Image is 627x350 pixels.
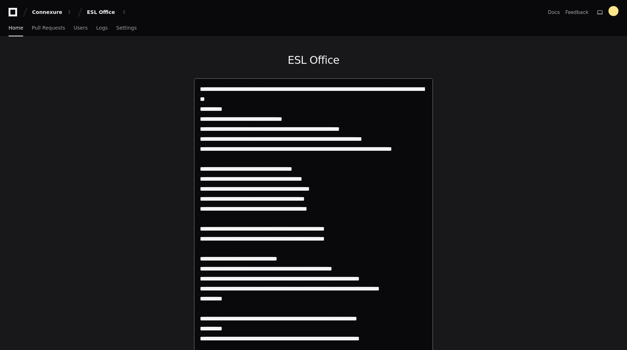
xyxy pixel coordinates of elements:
[9,26,23,30] span: Home
[96,20,108,36] a: Logs
[548,9,560,16] a: Docs
[32,20,65,36] a: Pull Requests
[565,9,589,16] button: Feedback
[32,9,63,16] div: Connexure
[84,6,130,19] button: ESL Office
[74,26,88,30] span: Users
[9,20,23,36] a: Home
[29,6,75,19] button: Connexure
[96,26,108,30] span: Logs
[74,20,88,36] a: Users
[116,20,136,36] a: Settings
[116,26,136,30] span: Settings
[32,26,65,30] span: Pull Requests
[87,9,118,16] div: ESL Office
[194,54,433,67] h1: ESL Office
